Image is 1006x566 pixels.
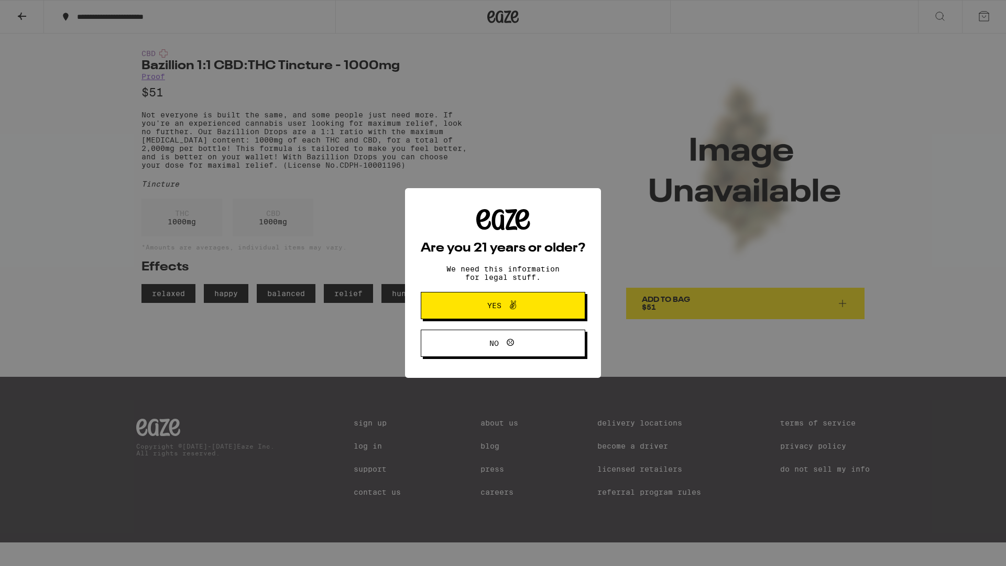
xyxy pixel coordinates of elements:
[487,302,501,309] span: Yes
[438,265,568,281] p: We need this information for legal stuff.
[421,242,585,255] h2: Are you 21 years or older?
[489,340,499,347] span: No
[421,292,585,319] button: Yes
[421,330,585,357] button: No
